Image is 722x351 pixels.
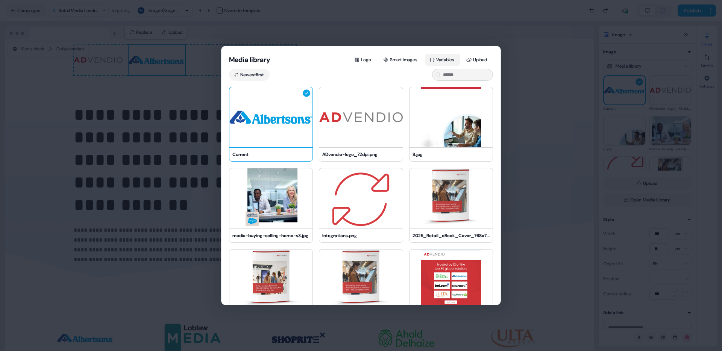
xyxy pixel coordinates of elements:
[322,151,399,158] div: ADvendio-logo_72dpi.png
[410,168,493,228] img: 2025_Retail_eBook_Cover_768x768@2x.png
[410,87,493,147] img: 8.jpg
[413,151,490,158] div: 8.jpg
[319,250,402,310] img: 2025_Retail_eBook_Cover_768x768.jpg
[229,250,312,310] img: Retail-Medias-Takeover_768x768-2_(1).jpg
[229,87,312,147] img: Current
[462,54,493,66] button: Upload
[350,54,377,66] button: Logo
[319,168,402,228] img: Integrations.png
[229,168,312,228] img: media-buying-selling-home-v3.jpg
[425,54,460,66] button: Variables
[322,232,399,239] div: Integrations.png
[3,3,188,163] iframe: Form
[232,151,309,158] div: Current
[229,69,270,81] button: Newestfirst
[379,54,423,66] button: Smart images
[410,250,493,310] img: 9.jpg
[319,87,402,147] img: ADvendio-logo_72dpi.png
[413,232,490,239] div: 2025_Retail_eBook_Cover_768x768@2x.png
[229,55,270,64] button: Media library
[232,232,309,239] div: media-buying-selling-home-v3.jpg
